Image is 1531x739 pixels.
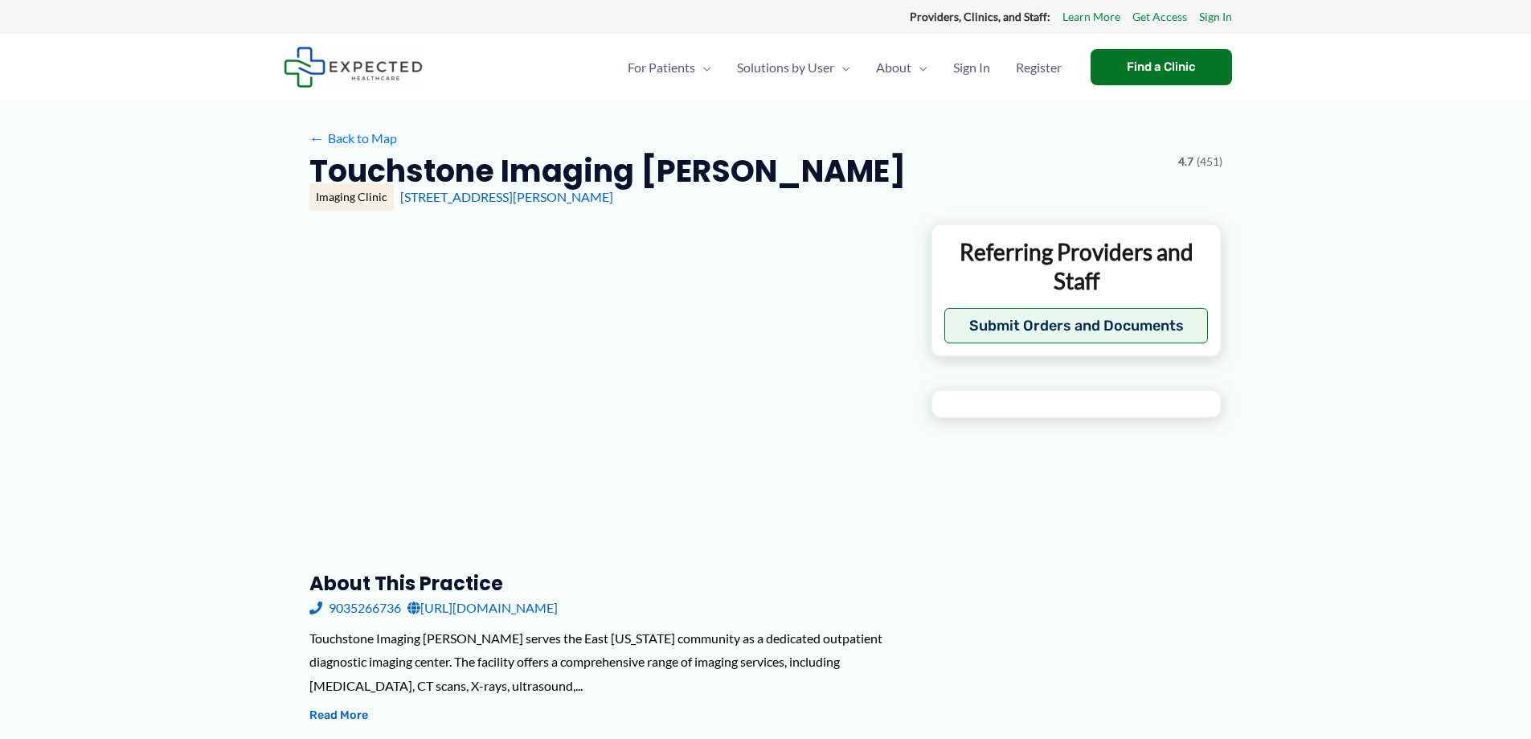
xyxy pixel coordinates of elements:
[615,39,724,96] a: For PatientsMenu Toggle
[863,39,940,96] a: AboutMenu Toggle
[1199,6,1232,27] a: Sign In
[737,39,834,96] span: Solutions by User
[944,308,1209,343] button: Submit Orders and Documents
[309,130,325,146] span: ←
[940,39,1003,96] a: Sign In
[724,39,863,96] a: Solutions by UserMenu Toggle
[695,39,711,96] span: Menu Toggle
[1091,49,1232,85] a: Find a Clinic
[1178,151,1193,172] span: 4.7
[1132,6,1187,27] a: Get Access
[407,596,558,620] a: [URL][DOMAIN_NAME]
[615,39,1075,96] nav: Primary Site Navigation
[309,571,905,596] h3: About this practice
[309,183,394,211] div: Imaging Clinic
[1197,151,1222,172] span: (451)
[628,39,695,96] span: For Patients
[309,626,905,698] div: Touchstone Imaging [PERSON_NAME] serves the East [US_STATE] community as a dedicated outpatient d...
[1016,39,1062,96] span: Register
[944,237,1209,296] p: Referring Providers and Staff
[834,39,850,96] span: Menu Toggle
[309,596,401,620] a: 9035266736
[309,126,397,150] a: ←Back to Map
[309,706,368,725] button: Read More
[911,39,927,96] span: Menu Toggle
[876,39,911,96] span: About
[400,189,613,204] a: [STREET_ADDRESS][PERSON_NAME]
[1062,6,1120,27] a: Learn More
[1003,39,1075,96] a: Register
[953,39,990,96] span: Sign In
[309,151,906,191] h2: Touchstone Imaging [PERSON_NAME]
[910,10,1050,23] strong: Providers, Clinics, and Staff:
[284,47,423,88] img: Expected Healthcare Logo - side, dark font, small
